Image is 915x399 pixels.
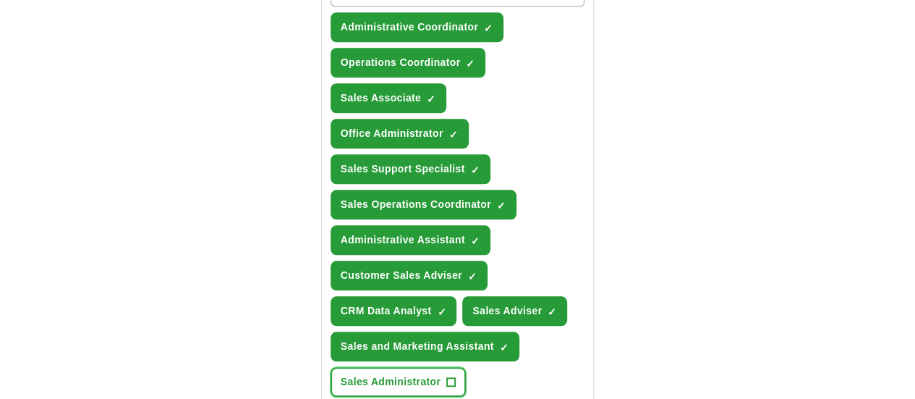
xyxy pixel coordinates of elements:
span: Operations Coordinator [341,55,461,70]
span: ✓ [484,22,493,34]
span: Sales Associate [341,91,421,106]
button: CRM Data Analyst✓ [331,296,457,326]
span: ✓ [466,58,474,70]
span: Sales Support Specialist [341,161,465,177]
span: Sales Administrator [341,374,441,390]
button: Sales Associate✓ [331,83,446,113]
span: ✓ [548,306,556,318]
button: Administrative Coordinator✓ [331,12,503,42]
span: ✓ [497,200,506,211]
button: Sales Operations Coordinator✓ [331,190,516,219]
span: Sales Adviser [472,303,542,319]
button: Customer Sales Adviser✓ [331,261,488,290]
button: Sales Administrator [331,367,466,397]
span: ✓ [471,164,480,176]
button: Operations Coordinator✓ [331,48,486,77]
span: ✓ [437,306,446,318]
span: ✓ [468,271,477,282]
button: Sales Adviser✓ [462,296,567,326]
span: Customer Sales Adviser [341,268,462,283]
button: Sales and Marketing Assistant✓ [331,332,519,361]
span: Sales Operations Coordinator [341,197,491,212]
span: CRM Data Analyst [341,303,432,319]
span: ✓ [500,342,508,353]
span: Administrative Coordinator [341,20,478,35]
span: Sales and Marketing Assistant [341,339,494,354]
button: Office Administrator✓ [331,119,469,148]
span: Office Administrator [341,126,443,141]
span: ✓ [427,93,435,105]
span: Administrative Assistant [341,232,465,248]
span: ✓ [471,235,480,247]
button: Sales Support Specialist✓ [331,154,490,184]
span: ✓ [449,129,458,140]
button: Administrative Assistant✓ [331,225,490,255]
